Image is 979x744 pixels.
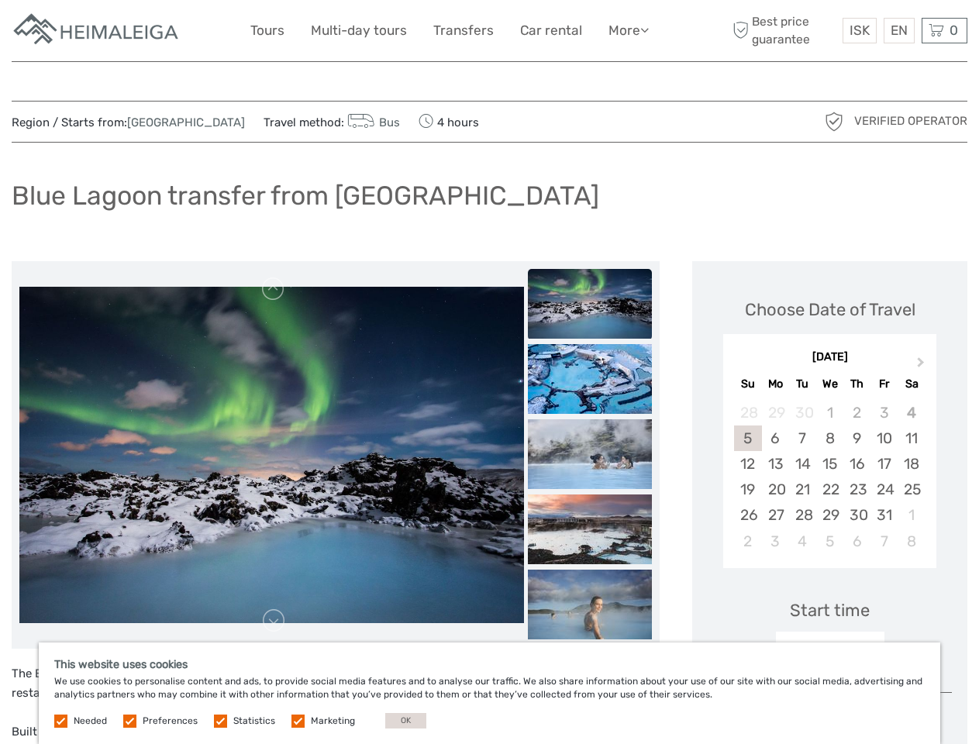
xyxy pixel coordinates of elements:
[528,570,652,639] img: de75203f34c24bcc87a71791098dfd35_slider_thumbnail.jpg
[528,344,652,414] img: 2e8a66f8283d4bb9b16dd5b12888a471_slider_thumbnail.jpg
[528,419,652,489] img: 0734928c4dda408992eb457f7a58de78_slider_thumbnail.jpg
[734,502,761,528] div: Choose Sunday, October 26th, 2025
[870,400,898,425] div: Not available Friday, October 3rd, 2025
[12,12,182,50] img: Apartments in Reykjavik
[608,19,649,42] a: More
[843,425,870,451] div: Choose Thursday, October 9th, 2025
[870,529,898,554] div: Choose Friday, November 7th, 2025
[898,451,925,477] div: Choose Saturday, October 18th, 2025
[143,715,198,728] label: Preferences
[816,425,843,451] div: Choose Wednesday, October 8th, 2025
[729,13,839,47] span: Best price guarantee
[843,502,870,528] div: Choose Thursday, October 30th, 2025
[762,477,789,502] div: Choose Monday, October 20th, 2025
[843,374,870,394] div: Th
[734,425,761,451] div: Choose Sunday, October 5th, 2025
[947,22,960,38] span: 0
[528,494,652,564] img: 540a6d6f40f94b05b1b83c4f2302ba43_slider_thumbnail.jpg
[520,19,582,42] a: Car rental
[54,658,925,671] h5: This website uses cookies
[898,529,925,554] div: Choose Saturday, November 8th, 2025
[898,374,925,394] div: Sa
[789,451,816,477] div: Choose Tuesday, October 14th, 2025
[870,374,898,394] div: Fr
[816,502,843,528] div: Choose Wednesday, October 29th, 2025
[311,19,407,42] a: Multi-day tours
[762,529,789,554] div: Choose Monday, November 3rd, 2025
[264,111,400,133] span: Travel method:
[762,502,789,528] div: Choose Monday, October 27th, 2025
[843,529,870,554] div: Choose Thursday, November 6th, 2025
[816,400,843,425] div: Not available Wednesday, October 1st, 2025
[910,353,935,378] button: Next Month
[419,111,479,133] span: 4 hours
[870,502,898,528] div: Choose Friday, October 31st, 2025
[816,451,843,477] div: Choose Wednesday, October 15th, 2025
[19,287,524,623] img: 4d9c401caf574c8bb86078cc33bf21a8_main_slider.jpg
[816,374,843,394] div: We
[433,19,494,42] a: Transfers
[884,18,915,43] div: EN
[776,632,884,667] div: 07:30
[745,298,915,322] div: Choose Date of Travel
[734,451,761,477] div: Choose Sunday, October 12th, 2025
[789,374,816,394] div: Tu
[870,477,898,502] div: Choose Friday, October 24th, 2025
[898,400,925,425] div: Not available Saturday, October 4th, 2025
[789,400,816,425] div: Not available Tuesday, September 30th, 2025
[12,664,660,704] p: The Blue Lagoon is world-famous for a reason! Soak in the healing milky blue water, enjoy spa ser...
[850,22,870,38] span: ISK
[822,109,846,134] img: verified_operator_grey_128.png
[734,529,761,554] div: Choose Sunday, November 2nd, 2025
[870,451,898,477] div: Choose Friday, October 17th, 2025
[127,115,245,129] a: [GEOGRAPHIC_DATA]
[762,374,789,394] div: Mo
[898,502,925,528] div: Choose Saturday, November 1st, 2025
[843,400,870,425] div: Not available Thursday, October 2nd, 2025
[12,180,599,212] h1: Blue Lagoon transfer from [GEOGRAPHIC_DATA]
[854,113,967,129] span: Verified Operator
[250,19,284,42] a: Tours
[528,269,652,339] img: 4d9c401caf574c8bb86078cc33bf21a8_slider_thumbnail.jpg
[870,425,898,451] div: Choose Friday, October 10th, 2025
[789,477,816,502] div: Choose Tuesday, October 21st, 2025
[816,529,843,554] div: Choose Wednesday, November 5th, 2025
[74,715,107,728] label: Needed
[762,451,789,477] div: Choose Monday, October 13th, 2025
[723,350,936,366] div: [DATE]
[789,502,816,528] div: Choose Tuesday, October 28th, 2025
[728,400,931,554] div: month 2025-10
[734,374,761,394] div: Su
[843,477,870,502] div: Choose Thursday, October 23rd, 2025
[12,115,245,131] span: Region / Starts from:
[233,715,275,728] label: Statistics
[816,477,843,502] div: Choose Wednesday, October 22nd, 2025
[789,425,816,451] div: Choose Tuesday, October 7th, 2025
[344,115,400,129] a: Bus
[734,477,761,502] div: Choose Sunday, October 19th, 2025
[39,642,940,744] div: We use cookies to personalise content and ads, to provide social media features and to analyse ou...
[790,598,870,622] div: Start time
[789,529,816,554] div: Choose Tuesday, November 4th, 2025
[898,477,925,502] div: Choose Saturday, October 25th, 2025
[762,425,789,451] div: Choose Monday, October 6th, 2025
[311,715,355,728] label: Marketing
[843,451,870,477] div: Choose Thursday, October 16th, 2025
[762,400,789,425] div: Not available Monday, September 29th, 2025
[898,425,925,451] div: Choose Saturday, October 11th, 2025
[734,400,761,425] div: Not available Sunday, September 28th, 2025
[385,713,426,728] button: OK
